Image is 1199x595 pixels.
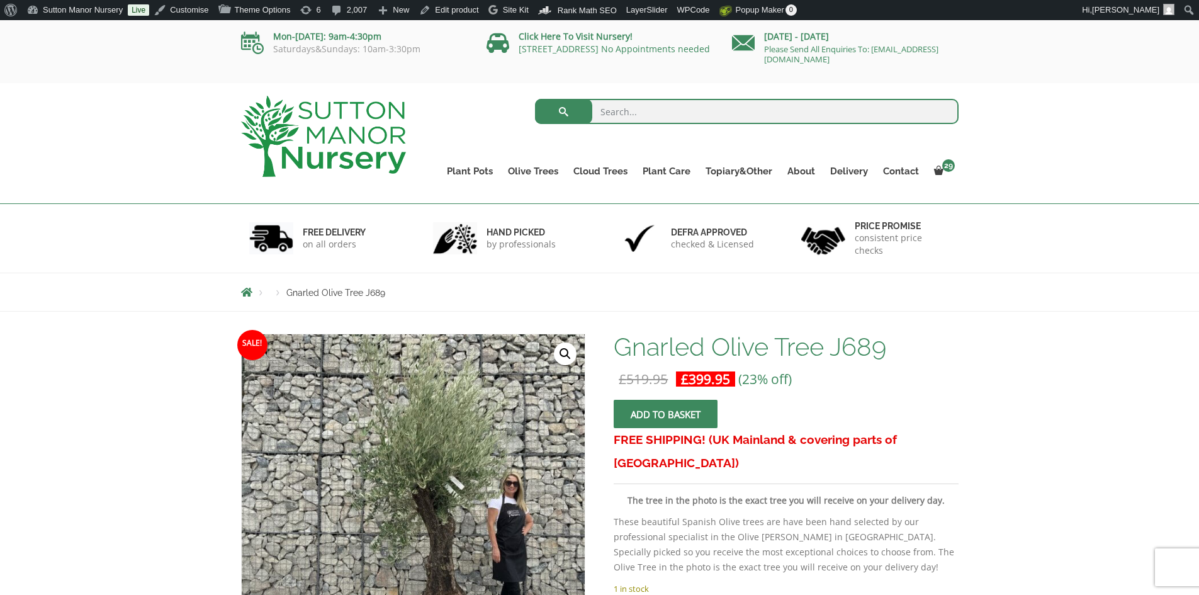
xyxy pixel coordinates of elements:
[942,159,955,172] span: 29
[614,400,718,428] button: Add to basket
[519,43,710,55] a: [STREET_ADDRESS] No Appointments needed
[671,238,754,251] p: checked & Licensed
[780,162,823,180] a: About
[487,238,556,251] p: by professionals
[617,222,661,254] img: 3.jpg
[732,29,959,44] p: [DATE] - [DATE]
[241,29,468,44] p: Mon-[DATE]: 9am-4:30pm
[671,227,754,238] h6: Defra approved
[433,222,477,254] img: 2.jpg
[439,162,500,180] a: Plant Pots
[241,96,406,177] img: logo
[1092,5,1159,14] span: [PERSON_NAME]
[500,162,566,180] a: Olive Trees
[487,227,556,238] h6: hand picked
[628,494,945,506] strong: The tree in the photo is the exact tree you will receive on your delivery day.
[681,370,689,388] span: £
[614,334,958,360] h1: Gnarled Olive Tree J689
[249,222,293,254] img: 1.jpg
[855,232,950,257] p: consistent price checks
[535,99,959,124] input: Search...
[519,30,633,42] a: Click Here To Visit Nursery!
[614,514,958,575] p: These beautiful Spanish Olive trees are have been hand selected by our professional specialist in...
[237,330,267,360] span: Sale!
[738,370,792,388] span: (23% off)
[764,43,938,65] a: Please Send All Enquiries To: [EMAIL_ADDRESS][DOMAIN_NAME]
[128,4,149,16] a: Live
[926,162,959,180] a: 29
[619,370,668,388] bdi: 519.95
[698,162,780,180] a: Topiary&Other
[241,287,959,297] nav: Breadcrumbs
[619,370,626,388] span: £
[614,428,958,475] h3: FREE SHIPPING! (UK Mainland & covering parts of [GEOGRAPHIC_DATA])
[566,162,635,180] a: Cloud Trees
[241,44,468,54] p: Saturdays&Sundays: 10am-3:30pm
[875,162,926,180] a: Contact
[635,162,698,180] a: Plant Care
[503,5,529,14] span: Site Kit
[823,162,875,180] a: Delivery
[681,370,730,388] bdi: 399.95
[303,227,366,238] h6: FREE DELIVERY
[785,4,797,16] span: 0
[855,220,950,232] h6: Price promise
[554,343,577,365] a: View full-screen image gallery
[558,6,617,15] span: Rank Math SEO
[801,219,845,258] img: 4.jpg
[303,238,366,251] p: on all orders
[286,288,385,298] span: Gnarled Olive Tree J689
